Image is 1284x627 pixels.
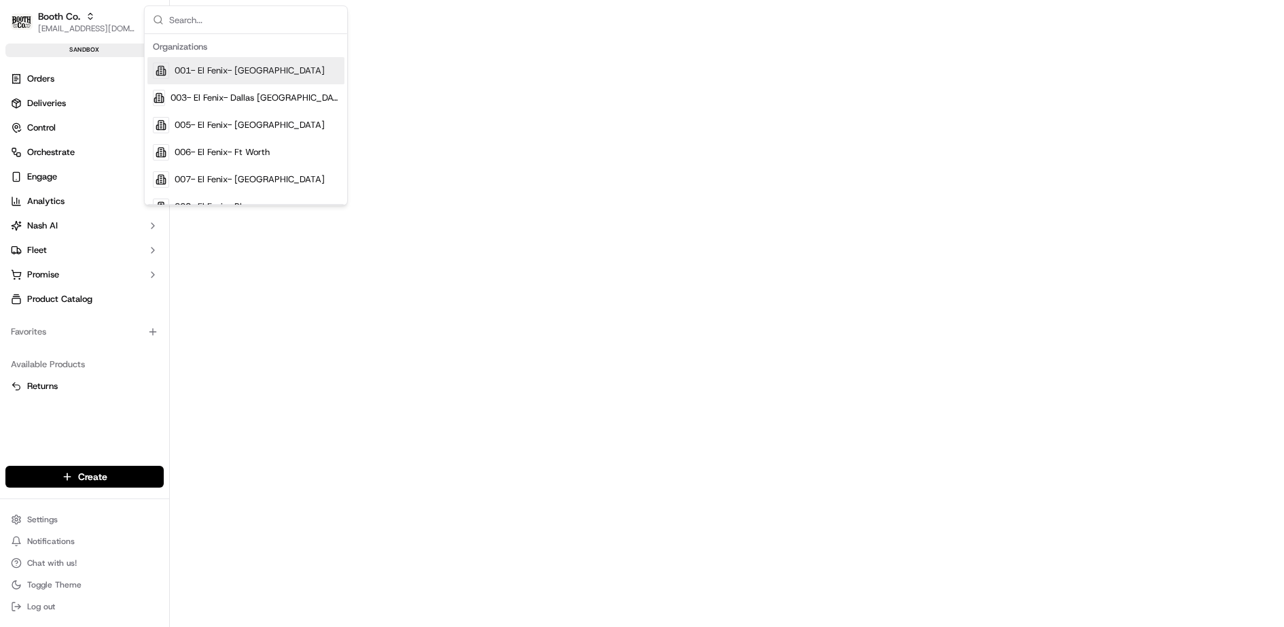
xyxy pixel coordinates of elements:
div: Favorites [5,321,164,343]
span: Product Catalog [27,293,92,305]
a: Product Catalog [5,288,164,310]
span: 003- El Fenix- Dallas [GEOGRAPHIC_DATA][PERSON_NAME] [171,92,339,104]
input: Search... [169,6,339,33]
div: 📗 [14,198,24,209]
span: 006- El Fenix- Ft Worth [175,146,270,158]
input: Got a question? Start typing here... [35,87,245,101]
button: Fleet [5,239,164,261]
button: Control [5,117,164,139]
button: Log out [5,597,164,616]
div: sandbox [5,44,164,57]
span: Toggle Theme [27,579,82,590]
span: Returns [27,380,58,392]
a: Orders [5,68,164,90]
button: Toggle Theme [5,575,164,594]
button: Returns [5,375,164,397]
button: Booth Co. [38,10,80,23]
div: Organizations [147,37,344,57]
span: 005- El Fenix- [GEOGRAPHIC_DATA] [175,119,325,131]
div: 💻 [115,198,126,209]
button: [EMAIL_ADDRESS][DOMAIN_NAME] [38,23,135,34]
span: API Documentation [128,197,218,210]
a: Returns [11,380,158,392]
span: Log out [27,601,55,612]
button: Create [5,466,164,488]
span: Analytics [27,195,65,207]
div: Available Products [5,354,164,375]
span: Notifications [27,536,75,547]
span: 007- El Fenix- [GEOGRAPHIC_DATA] [175,173,325,186]
button: Engage [5,166,164,188]
button: Chat with us! [5,554,164,573]
span: Knowledge Base [27,197,104,210]
button: Settings [5,510,164,529]
span: Promise [27,269,59,281]
p: Welcome 👋 [14,54,247,75]
div: Suggestions [145,34,347,205]
span: Orders [27,73,54,85]
div: Start new chat [46,129,223,143]
span: 008- El Fenix- Plano [175,201,256,213]
button: Nash AI [5,215,164,237]
span: Fleet [27,244,47,256]
a: Powered byPylon [96,229,164,240]
span: Create [78,470,107,484]
span: Deliveries [27,97,66,109]
button: Orchestrate [5,141,164,163]
span: Pylon [135,230,164,240]
a: Analytics [5,190,164,212]
a: 📗Knowledge Base [8,191,109,216]
button: Notifications [5,532,164,551]
span: Orchestrate [27,146,75,158]
button: Promise [5,264,164,286]
div: We're available if you need us! [46,143,172,154]
span: 001- El Fenix- [GEOGRAPHIC_DATA] [175,65,325,77]
span: Chat with us! [27,558,77,569]
button: Start new chat [231,133,247,150]
img: Booth Co. [11,14,33,30]
a: 💻API Documentation [109,191,224,216]
span: Settings [27,514,58,525]
img: Nash [14,13,41,40]
button: Booth Co.Booth Co.[EMAIL_ADDRESS][DOMAIN_NAME] [5,5,141,38]
span: Engage [27,171,57,183]
a: Deliveries [5,92,164,114]
img: 1736555255976-a54dd68f-1ca7-489b-9aae-adbdc363a1c4 [14,129,38,154]
span: Nash AI [27,220,58,232]
span: Control [27,122,56,134]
